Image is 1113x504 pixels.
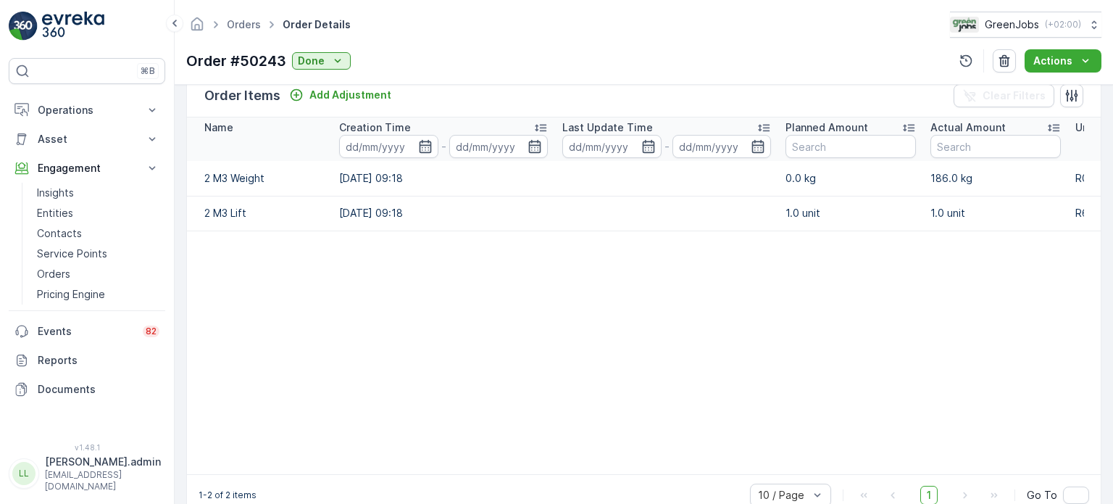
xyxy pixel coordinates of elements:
button: Add Adjustment [283,86,397,104]
p: Actual Amount [930,120,1006,135]
p: Operations [38,103,136,117]
a: Orders [31,264,165,284]
input: Search [785,135,916,158]
div: LL [12,462,36,485]
span: Order Details [280,17,354,32]
p: Order Items [204,86,280,106]
p: Creation Time [339,120,411,135]
p: Last Update Time [562,120,653,135]
p: Done [298,54,325,68]
a: Documents [9,375,165,404]
button: Done [292,52,351,70]
button: GreenJobs(+02:00) [950,12,1101,38]
p: [PERSON_NAME].admin [45,455,161,469]
a: Homepage [189,22,205,34]
p: - [664,138,670,155]
button: Actions [1025,49,1101,73]
button: Clear Filters [954,84,1054,107]
p: Pricing Engine [37,287,105,302]
a: Contacts [31,223,165,244]
p: Entities [37,206,73,220]
td: [DATE] 09:18 [332,161,555,196]
td: [DATE] 09:18 [332,196,555,231]
a: Orders [227,18,261,30]
p: Events [38,324,134,339]
img: logo_light-DOdMpM7g.png [42,12,104,41]
p: Service Points [37,247,107,261]
p: Actions [1033,54,1072,68]
input: dd/mm/yyyy [449,135,549,158]
input: dd/mm/yyyy [672,135,772,158]
p: Orders [37,267,70,281]
a: Service Points [31,244,165,264]
p: - [441,138,446,155]
p: Documents [38,382,159,397]
p: GreenJobs [985,17,1039,32]
p: Reports [38,353,159,368]
td: 0.0 kg [778,161,923,196]
span: v 1.48.1 [9,443,165,452]
p: Add Adjustment [309,88,391,102]
img: logo [9,12,38,41]
p: Planned Amount [785,120,868,135]
p: Clear Filters [983,88,1046,103]
a: Entities [31,203,165,223]
a: Insights [31,183,165,203]
td: 2 M3 Weight [187,161,332,196]
input: dd/mm/yyyy [339,135,438,158]
a: Reports [9,346,165,375]
td: 1.0 unit [778,196,923,231]
a: Pricing Engine [31,284,165,305]
p: Order #50243 [186,50,286,72]
p: Name [204,120,233,135]
span: Go To [1027,488,1057,503]
p: Contacts [37,226,82,241]
td: 1.0 unit [923,196,1068,231]
td: 2 M3 Lift [187,196,332,231]
p: 1-2 of 2 items [199,489,257,501]
p: 82 [146,326,157,337]
p: Insights [37,186,74,200]
a: Events82 [9,317,165,346]
img: Green_Jobs_Logo.png [950,17,979,33]
input: dd/mm/yyyy [562,135,662,158]
p: Asset [38,132,136,146]
td: 186.0 kg [923,161,1068,196]
input: Search [930,135,1061,158]
button: Operations [9,96,165,125]
p: ⌘B [141,65,155,77]
button: Asset [9,125,165,154]
p: ( +02:00 ) [1045,19,1081,30]
button: LL[PERSON_NAME].admin[EMAIL_ADDRESS][DOMAIN_NAME] [9,455,165,492]
span: R0.70 [1075,172,1104,184]
p: [EMAIL_ADDRESS][DOMAIN_NAME] [45,469,161,492]
p: Engagement [38,161,136,175]
button: Engagement [9,154,165,183]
